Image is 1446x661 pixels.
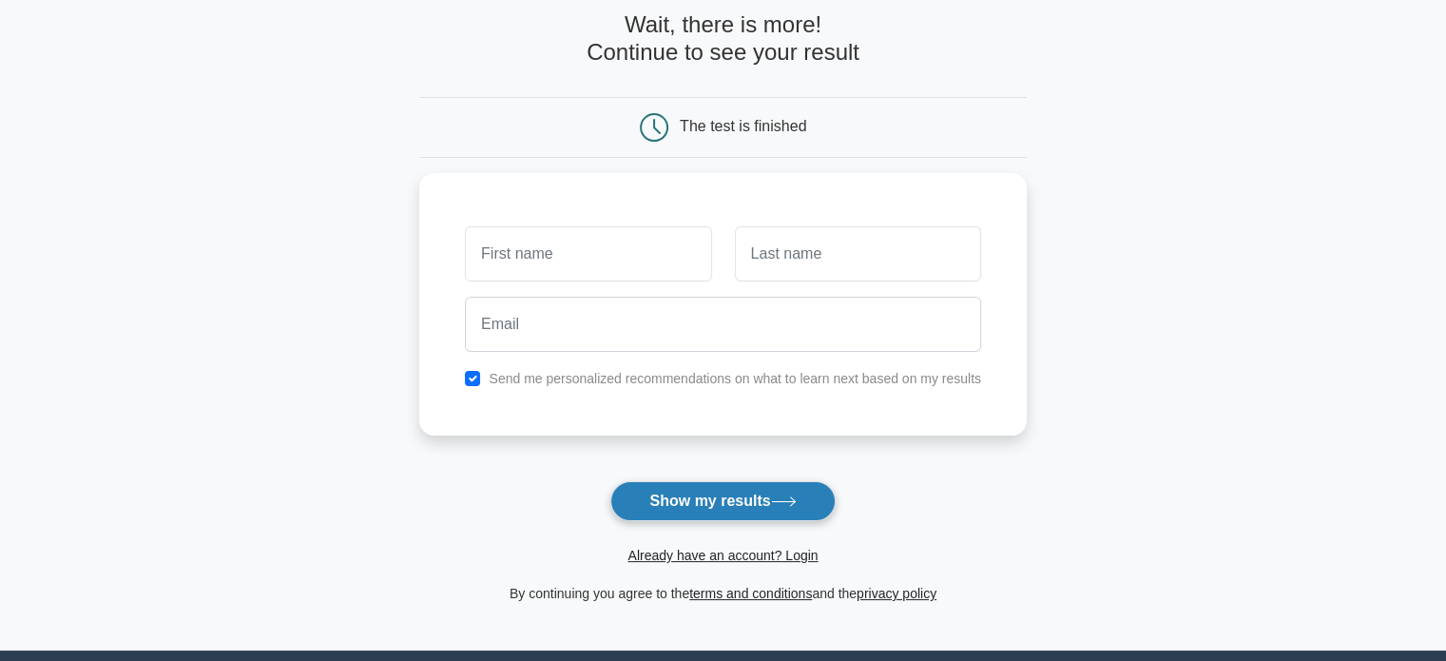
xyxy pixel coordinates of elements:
div: The test is finished [680,118,806,134]
button: Show my results [610,481,835,521]
label: Send me personalized recommendations on what to learn next based on my results [489,371,981,386]
div: By continuing you agree to the and the [408,582,1038,605]
a: terms and conditions [689,586,812,601]
input: Email [465,297,981,352]
a: Already have an account? Login [627,548,818,563]
h4: Wait, there is more! Continue to see your result [419,11,1027,67]
a: privacy policy [857,586,936,601]
input: First name [465,226,711,282]
input: Last name [735,226,981,282]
